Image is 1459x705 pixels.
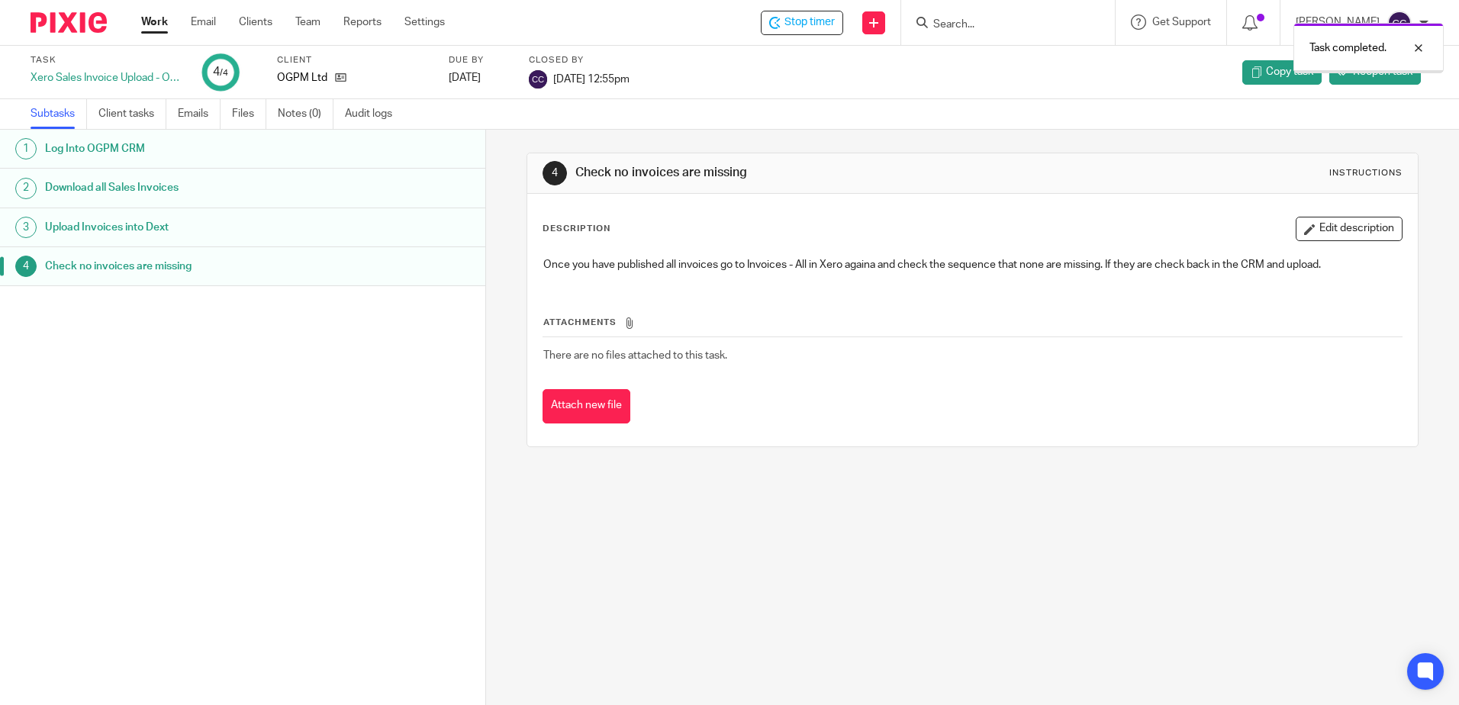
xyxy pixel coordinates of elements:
a: Client tasks [98,99,166,129]
span: There are no files attached to this task. [543,350,727,361]
img: Pixie [31,12,107,33]
button: Edit description [1296,217,1403,241]
p: OGPM Ltd [277,70,327,85]
span: [DATE] 12:55pm [553,73,630,84]
label: Client [277,54,430,66]
a: Settings [404,14,445,30]
div: 1 [15,138,37,159]
a: Email [191,14,216,30]
div: 3 [15,217,37,238]
img: svg%3E [1387,11,1412,35]
label: Due by [449,54,510,66]
label: Task [31,54,183,66]
div: OGPM Ltd - Xero Sales Invoice Upload - OGPM [761,11,843,35]
div: 2 [15,178,37,199]
a: Emails [178,99,221,129]
div: 4 [543,161,567,185]
div: 4 [15,256,37,277]
a: Clients [239,14,272,30]
a: Team [295,14,320,30]
h1: Upload Invoices into Dext [45,216,329,239]
p: Once you have published all invoices go to Invoices - All in Xero againa and check the sequence t... [543,257,1401,272]
h1: Download all Sales Invoices [45,176,329,199]
a: Audit logs [345,99,404,129]
span: Attachments [543,318,617,327]
a: Work [141,14,168,30]
div: Xero Sales Invoice Upload - OGPM [31,70,183,85]
small: /4 [220,69,228,77]
h1: Log Into OGPM CRM [45,137,329,160]
div: Instructions [1329,167,1403,179]
p: Task completed. [1309,40,1387,56]
a: Notes (0) [278,99,333,129]
p: Description [543,223,610,235]
div: [DATE] [449,70,510,85]
h1: Check no invoices are missing [45,255,329,278]
button: Attach new file [543,389,630,423]
img: svg%3E [529,70,547,89]
a: Reports [343,14,382,30]
a: Files [232,99,266,129]
h1: Check no invoices are missing [575,165,1005,181]
div: 4 [213,63,228,81]
a: Subtasks [31,99,87,129]
label: Closed by [529,54,630,66]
